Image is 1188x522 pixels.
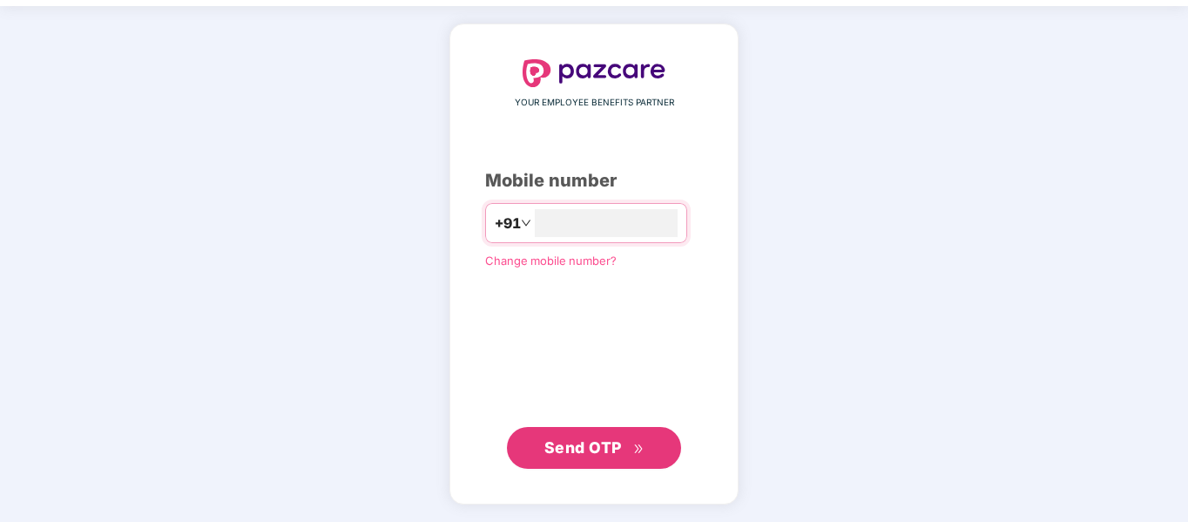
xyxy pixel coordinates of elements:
[507,427,681,469] button: Send OTPdouble-right
[523,59,665,87] img: logo
[521,218,531,228] span: down
[485,167,703,194] div: Mobile number
[544,438,622,457] span: Send OTP
[633,444,645,455] span: double-right
[495,213,521,234] span: +91
[515,96,674,110] span: YOUR EMPLOYEE BENEFITS PARTNER
[485,254,617,268] a: Change mobile number?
